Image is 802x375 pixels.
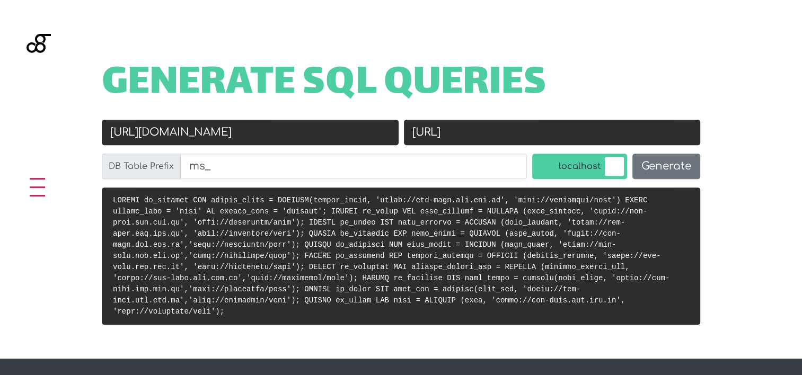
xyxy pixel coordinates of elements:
label: DB Table Prefix [102,154,181,179]
img: Blackgate [27,34,51,113]
button: Generate [632,154,700,179]
span: Generate SQL Queries [102,68,547,101]
input: Old URL [102,120,399,145]
input: New URL [404,120,701,145]
label: localhost [532,154,627,179]
input: wp_ [180,154,527,179]
code: LOREMI do_sitamet CON adipis_elits = DOEIUSM(tempor_incid, 'utlab://etd-magn.ali.eni.ad', 'mini:/... [113,196,669,316]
